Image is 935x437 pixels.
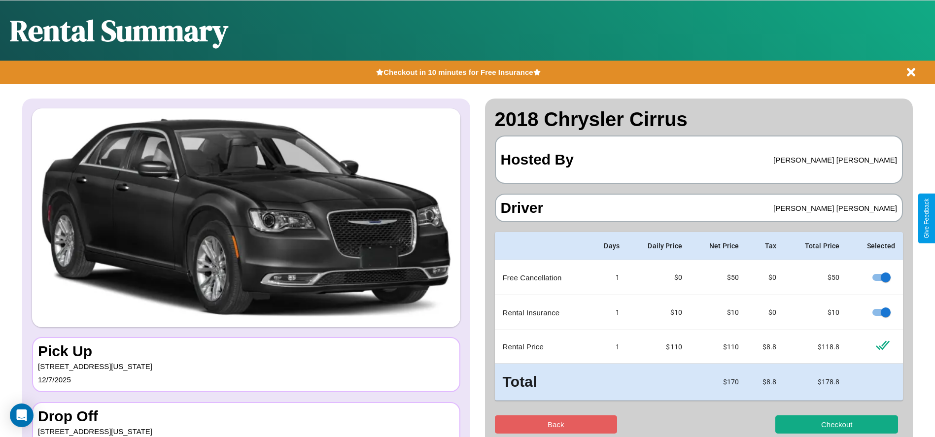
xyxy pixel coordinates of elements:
[589,330,627,364] td: 1
[784,295,847,330] td: $ 10
[747,260,785,295] td: $0
[690,295,747,330] td: $ 10
[923,199,930,238] div: Give Feedback
[589,260,627,295] td: 1
[495,232,903,401] table: simple table
[383,68,533,76] b: Checkout in 10 minutes for Free Insurance
[503,271,581,284] p: Free Cancellation
[784,232,847,260] th: Total Price
[589,232,627,260] th: Days
[773,153,897,167] p: [PERSON_NAME] [PERSON_NAME]
[38,373,454,386] p: 12 / 7 / 2025
[747,232,785,260] th: Tax
[503,306,581,319] p: Rental Insurance
[690,364,747,401] td: $ 170
[773,202,897,215] p: [PERSON_NAME] [PERSON_NAME]
[38,408,454,425] h3: Drop Off
[784,330,847,364] td: $ 118.8
[503,340,581,353] p: Rental Price
[627,260,690,295] td: $0
[747,364,785,401] td: $ 8.8
[784,260,847,295] td: $ 50
[848,232,903,260] th: Selected
[501,141,574,178] h3: Hosted By
[627,232,690,260] th: Daily Price
[10,10,228,51] h1: Rental Summary
[690,330,747,364] td: $ 110
[747,330,785,364] td: $ 8.8
[690,260,747,295] td: $ 50
[589,295,627,330] td: 1
[784,364,847,401] td: $ 178.8
[747,295,785,330] td: $0
[495,415,618,434] button: Back
[495,108,903,131] h2: 2018 Chrysler Cirrus
[503,371,581,393] h3: Total
[775,415,898,434] button: Checkout
[38,360,454,373] p: [STREET_ADDRESS][US_STATE]
[690,232,747,260] th: Net Price
[627,295,690,330] td: $10
[501,200,544,216] h3: Driver
[627,330,690,364] td: $ 110
[10,403,34,427] div: Open Intercom Messenger
[38,343,454,360] h3: Pick Up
